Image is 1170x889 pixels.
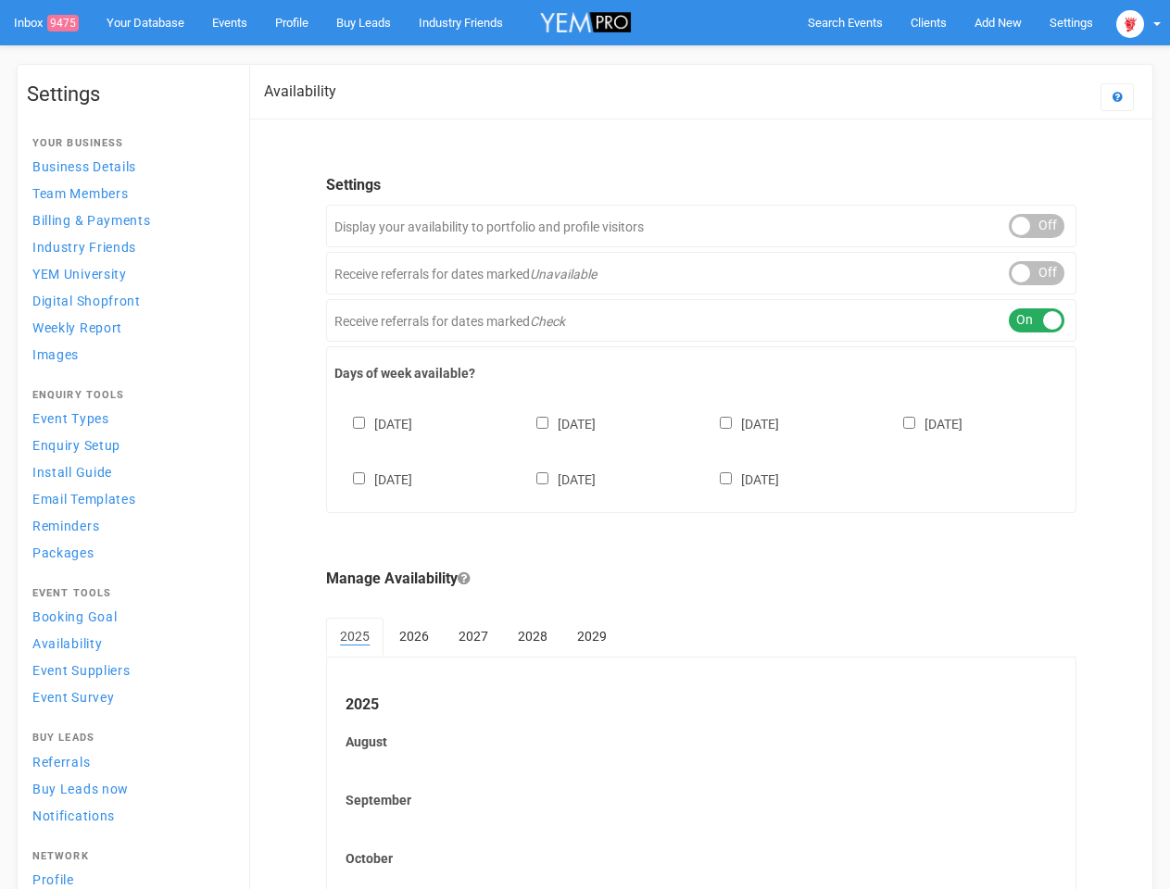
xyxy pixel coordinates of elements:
img: open-uri20250107-2-1pbi2ie [1116,10,1144,38]
span: Search Events [808,16,883,30]
em: Unavailable [530,267,597,282]
label: August [346,732,1057,751]
a: Enquiry Setup [27,432,231,457]
input: [DATE] [720,417,732,429]
a: 2028 [504,618,561,655]
a: YEM University [27,261,231,286]
span: Booking Goal [32,609,117,624]
a: Buy Leads now [27,776,231,801]
span: Clients [911,16,947,30]
span: Reminders [32,519,99,533]
label: [DATE] [334,413,412,433]
span: Weekly Report [32,320,122,335]
span: Email Templates [32,492,136,507]
a: 2025 [326,618,384,657]
span: Notifications [32,808,115,823]
a: Team Members [27,181,231,206]
a: Install Guide [27,459,231,484]
label: [DATE] [701,413,779,433]
a: Digital Shopfront [27,288,231,313]
span: Digital Shopfront [32,294,141,308]
span: Add New [975,16,1022,30]
a: Event Survey [27,684,231,709]
label: [DATE] [701,469,779,489]
span: Event Survey [32,690,114,705]
div: Display your availability to portfolio and profile visitors [326,205,1076,247]
label: [DATE] [334,469,412,489]
a: Availability [27,631,231,656]
input: [DATE] [353,417,365,429]
span: Event Types [32,411,109,426]
legend: Manage Availability [326,569,1076,590]
h4: Buy Leads [32,732,225,744]
h1: Settings [27,83,231,106]
input: [DATE] [536,417,548,429]
input: [DATE] [353,472,365,484]
div: Receive referrals for dates marked [326,299,1076,342]
div: Receive referrals for dates marked [326,252,1076,294]
span: Enquiry Setup [32,438,120,453]
input: [DATE] [536,472,548,484]
a: Reminders [27,513,231,538]
a: Industry Friends [27,234,231,259]
input: [DATE] [720,472,732,484]
span: Availability [32,636,102,651]
a: Notifications [27,803,231,828]
a: 2027 [445,618,502,655]
label: [DATE] [518,469,596,489]
span: 9475 [47,15,79,31]
span: Images [32,347,79,362]
a: 2026 [385,618,443,655]
input: [DATE] [903,417,915,429]
span: Packages [32,545,94,560]
span: Billing & Payments [32,213,151,228]
span: Install Guide [32,465,112,480]
a: Email Templates [27,486,231,511]
em: Check [530,314,565,329]
span: YEM University [32,267,127,282]
h4: Event Tools [32,588,225,599]
a: Packages [27,540,231,565]
label: [DATE] [885,413,962,433]
a: 2029 [563,618,621,655]
span: Team Members [32,186,128,201]
a: Weekly Report [27,315,231,340]
legend: Settings [326,175,1076,196]
legend: 2025 [346,695,1057,716]
h4: Network [32,851,225,862]
h4: Your Business [32,138,225,149]
span: Event Suppliers [32,663,131,678]
span: Business Details [32,159,136,174]
a: Booking Goal [27,604,231,629]
h4: Enquiry Tools [32,390,225,401]
h2: Availability [264,83,336,100]
a: Event Suppliers [27,657,231,682]
a: Event Types [27,406,231,431]
a: Billing & Payments [27,207,231,232]
label: September [346,791,1057,809]
a: Business Details [27,154,231,179]
label: October [346,849,1057,868]
label: [DATE] [518,413,596,433]
a: Referrals [27,749,231,774]
a: Images [27,342,231,367]
label: Days of week available? [334,364,1068,382]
